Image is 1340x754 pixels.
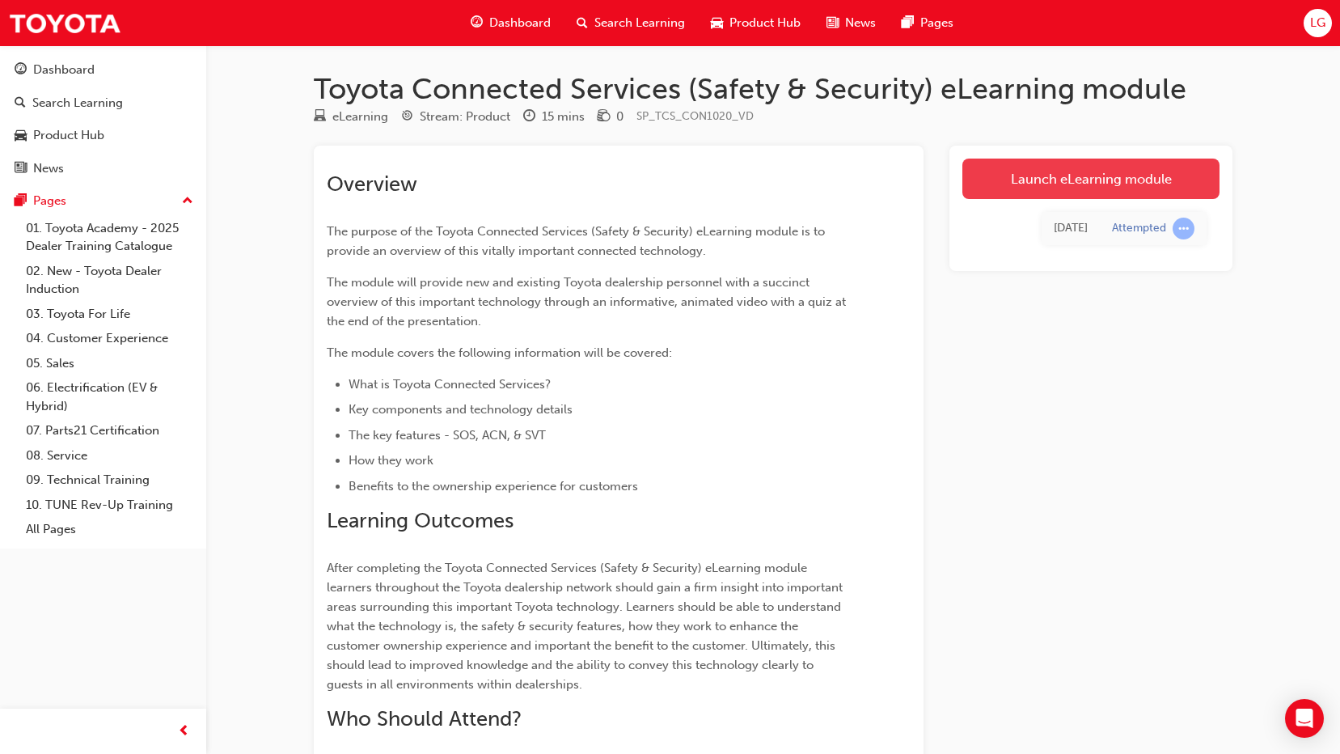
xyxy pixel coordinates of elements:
[1173,218,1194,239] span: learningRecordVerb_ATTEMPT-icon
[314,107,388,127] div: Type
[6,154,200,184] a: News
[6,186,200,216] button: Pages
[15,96,26,111] span: search-icon
[15,129,27,143] span: car-icon
[19,443,200,468] a: 08. Service
[616,108,624,126] div: 0
[182,191,193,212] span: up-icon
[349,402,573,417] span: Key components and technology details
[19,517,200,542] a: All Pages
[420,108,510,126] div: Stream: Product
[1054,219,1088,238] div: Wed Aug 13 2025 10:27:31 GMT+1000 (Australian Eastern Standard Time)
[8,5,121,41] img: Trak
[33,159,64,178] div: News
[6,55,200,85] a: Dashboard
[349,453,433,468] span: How they work
[314,110,326,125] span: learningResourceType_ELEARNING-icon
[711,13,723,33] span: car-icon
[6,88,200,118] a: Search Learning
[327,706,522,731] span: Who Should Attend?
[458,6,564,40] a: guage-iconDashboard
[19,326,200,351] a: 04. Customer Experience
[314,71,1232,107] h1: Toyota Connected Services (Safety & Security) eLearning module
[598,107,624,127] div: Price
[814,6,889,40] a: news-iconNews
[564,6,698,40] a: search-iconSearch Learning
[19,351,200,376] a: 05. Sales
[349,428,546,443] span: The key features - SOS, ACN, & SVT
[327,345,672,360] span: The module covers the following information will be covered:
[401,107,510,127] div: Stream
[349,479,638,493] span: Benefits to the ownership experience for customers
[327,275,849,328] span: The module will provide new and existing Toyota dealership personnel with a succinct overview of ...
[19,418,200,443] a: 07. Parts21 Certification
[6,52,200,186] button: DashboardSearch LearningProduct HubNews
[33,192,66,210] div: Pages
[729,14,801,32] span: Product Hub
[19,468,200,493] a: 09. Technical Training
[33,61,95,79] div: Dashboard
[327,508,514,533] span: Learning Outcomes
[332,108,388,126] div: eLearning
[178,722,190,742] span: prev-icon
[327,561,846,692] span: After completing the Toyota Connected Services (Safety & Security) eLearning module learners thro...
[15,194,27,209] span: pages-icon
[523,110,535,125] span: clock-icon
[826,13,839,33] span: news-icon
[401,110,413,125] span: target-icon
[1112,221,1166,236] div: Attempted
[32,94,123,112] div: Search Learning
[1304,9,1332,37] button: LG
[15,162,27,176] span: news-icon
[920,14,953,32] span: Pages
[19,216,200,259] a: 01. Toyota Academy - 2025 Dealer Training Catalogue
[542,108,585,126] div: 15 mins
[577,13,588,33] span: search-icon
[598,110,610,125] span: money-icon
[489,14,551,32] span: Dashboard
[471,13,483,33] span: guage-icon
[33,126,104,145] div: Product Hub
[523,107,585,127] div: Duration
[698,6,814,40] a: car-iconProduct Hub
[19,302,200,327] a: 03. Toyota For Life
[962,159,1220,199] a: Launch eLearning module
[1310,14,1325,32] span: LG
[19,493,200,518] a: 10. TUNE Rev-Up Training
[19,259,200,302] a: 02. New - Toyota Dealer Induction
[636,109,754,123] span: Learning resource code
[327,172,417,197] span: Overview
[15,63,27,78] span: guage-icon
[1285,699,1324,738] div: Open Intercom Messenger
[349,377,551,392] span: What is Toyota Connected Services?
[6,121,200,150] a: Product Hub
[327,224,828,258] span: The purpose of the Toyota Connected Services (Safety & Security) eLearning module is to provide a...
[889,6,966,40] a: pages-iconPages
[19,375,200,418] a: 06. Electrification (EV & Hybrid)
[845,14,876,32] span: News
[594,14,685,32] span: Search Learning
[902,13,914,33] span: pages-icon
